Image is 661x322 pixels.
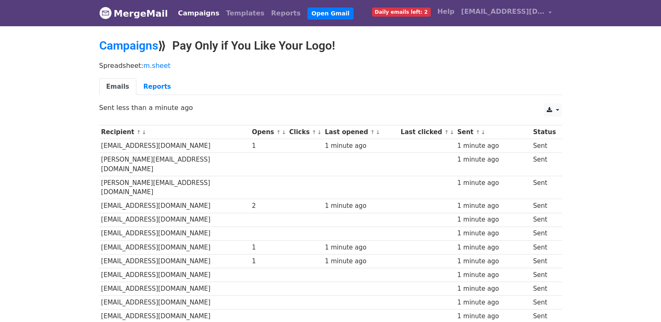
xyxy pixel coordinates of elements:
[531,213,558,227] td: Sent
[531,125,558,139] th: Status
[457,178,529,188] div: 1 minute ago
[444,129,449,135] a: ↑
[223,5,268,22] a: Templates
[619,282,661,322] iframe: Chat Widget
[312,129,317,135] a: ↑
[457,243,529,252] div: 1 minute ago
[99,139,250,153] td: [EMAIL_ADDRESS][DOMAIN_NAME]
[531,268,558,282] td: Sent
[457,201,529,211] div: 1 minute ago
[531,139,558,153] td: Sent
[99,213,250,227] td: [EMAIL_ADDRESS][DOMAIN_NAME]
[252,201,285,211] div: 2
[99,61,562,70] p: Spreadsheet:
[434,3,458,20] a: Help
[99,240,250,254] td: [EMAIL_ADDRESS][DOMAIN_NAME]
[99,78,136,95] a: Emails
[461,7,545,17] span: [EMAIL_ADDRESS][DOMAIN_NAME]
[372,7,431,17] span: Daily emails left: 2
[531,199,558,213] td: Sent
[99,254,250,268] td: [EMAIL_ADDRESS][DOMAIN_NAME]
[99,153,250,176] td: [PERSON_NAME][EMAIL_ADDRESS][DOMAIN_NAME]
[370,129,375,135] a: ↑
[99,282,250,296] td: [EMAIL_ADDRESS][DOMAIN_NAME]
[252,243,285,252] div: 1
[476,129,480,135] a: ↑
[531,227,558,240] td: Sent
[531,153,558,176] td: Sent
[531,282,558,296] td: Sent
[99,268,250,282] td: [EMAIL_ADDRESS][DOMAIN_NAME]
[457,141,529,151] div: 1 minute ago
[531,296,558,310] td: Sent
[99,39,158,52] a: Campaigns
[481,129,485,135] a: ↓
[325,257,397,266] div: 1 minute ago
[458,3,555,23] a: [EMAIL_ADDRESS][DOMAIN_NAME]
[457,155,529,165] div: 1 minute ago
[99,5,168,22] a: MergeMail
[457,215,529,225] div: 1 minute ago
[287,125,323,139] th: Clicks
[457,284,529,294] div: 1 minute ago
[317,129,322,135] a: ↓
[99,103,562,112] p: Sent less than a minute ago
[252,257,285,266] div: 1
[99,7,112,19] img: MergeMail logo
[457,257,529,266] div: 1 minute ago
[276,129,281,135] a: ↑
[531,254,558,268] td: Sent
[325,243,397,252] div: 1 minute ago
[531,176,558,199] td: Sent
[99,227,250,240] td: [EMAIL_ADDRESS][DOMAIN_NAME]
[531,240,558,254] td: Sent
[99,176,250,199] td: [PERSON_NAME][EMAIL_ADDRESS][DOMAIN_NAME]
[99,125,250,139] th: Recipient
[99,199,250,213] td: [EMAIL_ADDRESS][DOMAIN_NAME]
[252,141,285,151] div: 1
[323,125,399,139] th: Last opened
[457,298,529,307] div: 1 minute ago
[136,78,178,95] a: Reports
[268,5,304,22] a: Reports
[99,39,562,53] h2: ⟫ Pay Only if You Like Your Logo!
[142,129,146,135] a: ↓
[399,125,455,139] th: Last clicked
[136,129,141,135] a: ↑
[376,129,380,135] a: ↓
[457,270,529,280] div: 1 minute ago
[455,125,531,139] th: Sent
[450,129,454,135] a: ↓
[325,141,397,151] div: 1 minute ago
[281,129,286,135] a: ↓
[325,201,397,211] div: 1 minute ago
[250,125,287,139] th: Opens
[369,3,434,20] a: Daily emails left: 2
[457,229,529,238] div: 1 minute ago
[307,7,354,20] a: Open Gmail
[457,312,529,321] div: 1 minute ago
[175,5,223,22] a: Campaigns
[99,296,250,310] td: [EMAIL_ADDRESS][DOMAIN_NAME]
[143,62,171,70] a: m.sheet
